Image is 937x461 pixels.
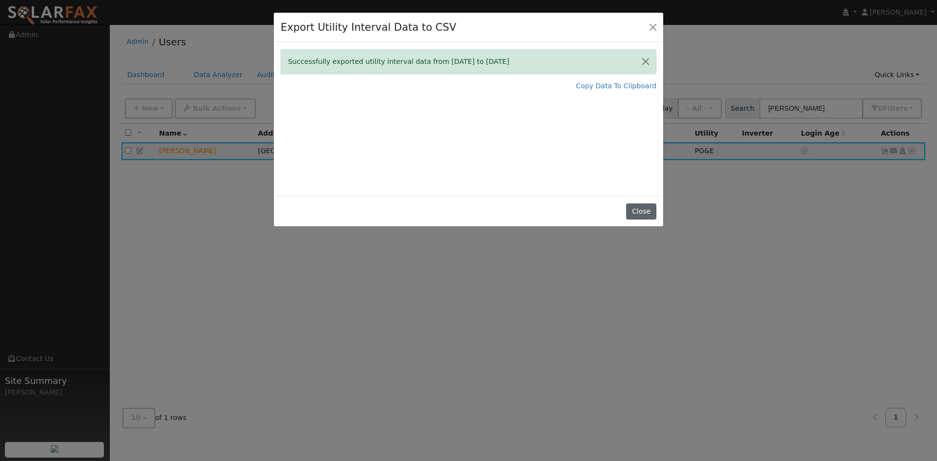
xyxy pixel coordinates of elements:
a: Copy Data To Clipboard [576,81,656,91]
button: Close [626,203,656,220]
div: Successfully exported utility interval data from [DATE] to [DATE] [281,49,656,74]
h4: Export Utility Interval Data to CSV [281,20,456,35]
button: Close [635,50,656,74]
button: Close [646,20,660,34]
